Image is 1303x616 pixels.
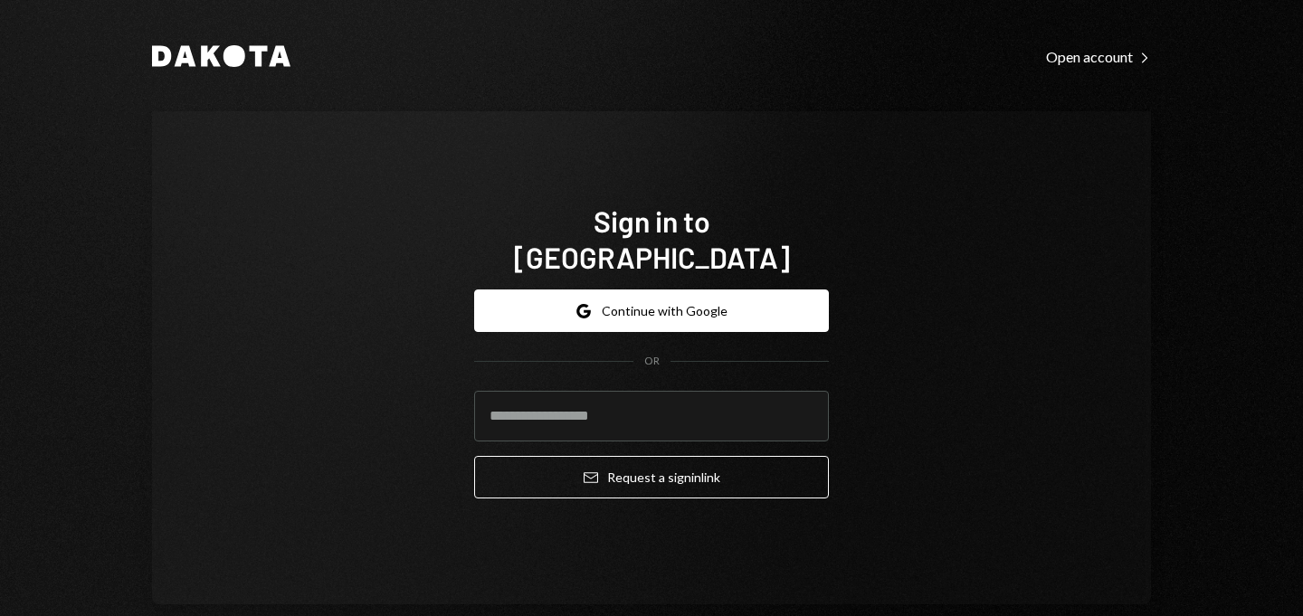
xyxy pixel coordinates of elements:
[644,354,660,369] div: OR
[1046,48,1151,66] div: Open account
[474,203,829,275] h1: Sign in to [GEOGRAPHIC_DATA]
[474,456,829,498] button: Request a signinlink
[1046,46,1151,66] a: Open account
[474,289,829,332] button: Continue with Google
